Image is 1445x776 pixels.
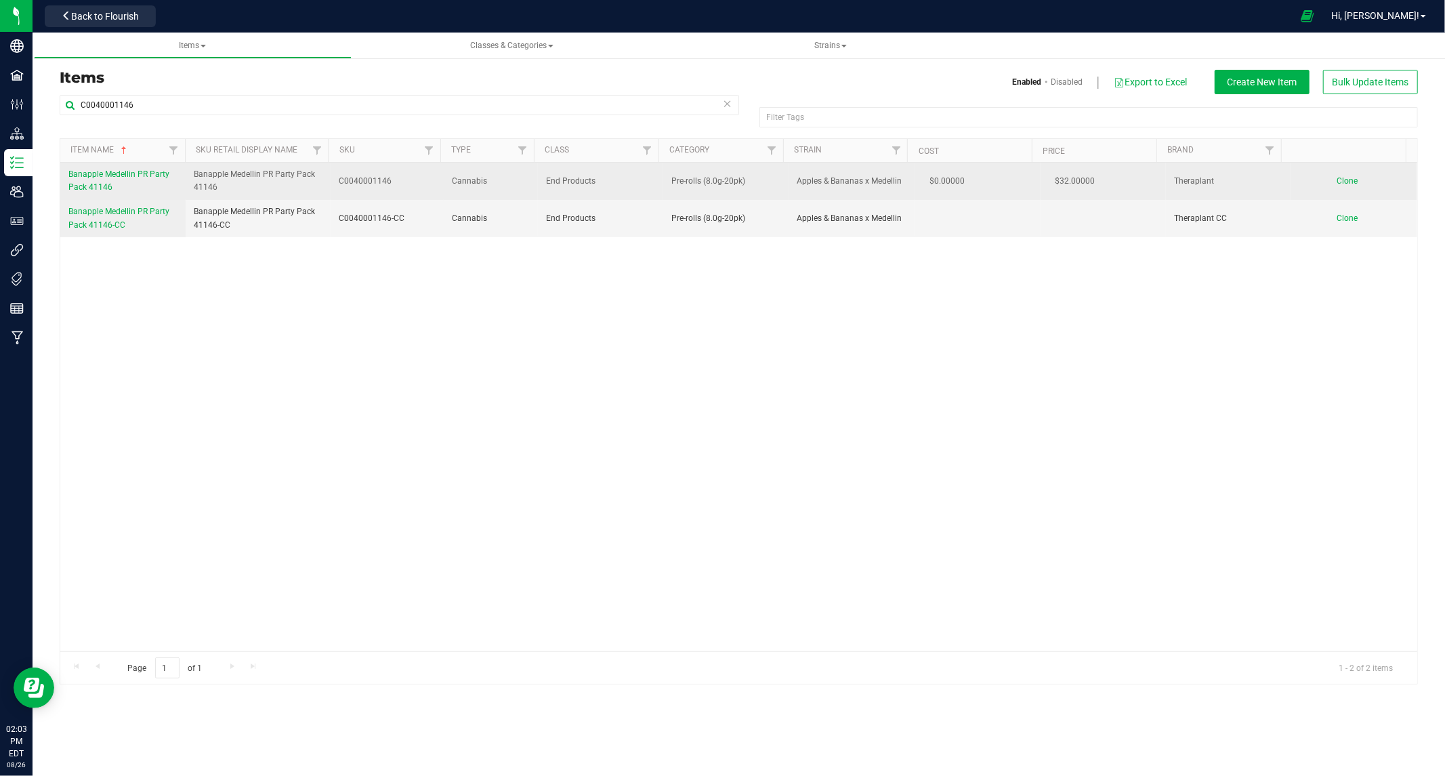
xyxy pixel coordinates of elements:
span: Bulk Update Items [1333,77,1409,87]
input: Search Item Name, SKU Retail Name, or Part Number [60,95,739,115]
h3: Items [60,70,729,86]
span: Apples & Bananas x Medellin [797,212,906,225]
a: Sku Retail Display Name [196,145,297,155]
span: Page of 1 [116,657,213,678]
span: Clone [1337,213,1358,223]
iframe: Resource center [14,668,54,708]
a: SKU [339,145,355,155]
span: C0040001146 [339,175,436,188]
button: Create New Item [1215,70,1310,94]
a: Filter [636,139,658,162]
span: $32.00000 [1049,171,1102,191]
input: 1 [155,657,180,678]
span: Hi, [PERSON_NAME]! [1331,10,1419,21]
a: Strain [794,145,822,155]
a: Filter [511,139,534,162]
a: Clone [1337,213,1372,223]
inline-svg: Integrations [10,243,24,257]
p: 02:03 PM EDT [6,723,26,760]
p: 08/26 [6,760,26,770]
a: Filter [306,139,328,162]
span: Clear [723,95,732,113]
button: Back to Flourish [45,5,156,27]
span: Classes & Categories [470,41,553,50]
span: Apples & Bananas x Medellin [797,175,906,188]
span: Pre-rolls (8.0g-20pk) [671,212,780,225]
span: Open Ecommerce Menu [1292,3,1322,29]
inline-svg: Reports [10,302,24,315]
a: Banapple Medellin PR Party Pack 41146 [68,168,177,194]
inline-svg: Distribution [10,127,24,140]
span: Cannabis [452,175,530,188]
span: Back to Flourish [71,11,139,22]
inline-svg: Facilities [10,68,24,82]
inline-svg: Manufacturing [10,331,24,344]
span: Theraplant [1174,175,1283,188]
a: Filter [885,139,907,162]
span: Banapple Medellin PR Party Pack 41146 [68,169,169,192]
span: Banapple Medellin PR Party Pack 41146-CC [68,207,169,229]
inline-svg: Users [10,185,24,199]
button: Bulk Update Items [1323,70,1418,94]
span: 1 - 2 of 2 items [1328,657,1404,678]
span: Strains [814,41,847,50]
span: Pre-rolls (8.0g-20pk) [671,175,780,188]
span: Cannabis [452,212,530,225]
a: Filter [1259,139,1281,162]
a: Filter [163,139,185,162]
inline-svg: Configuration [10,98,24,111]
a: Class [545,145,569,155]
span: Clone [1337,176,1358,186]
inline-svg: Inventory [10,156,24,169]
span: Theraplant CC [1174,212,1283,225]
a: Clone [1337,176,1372,186]
a: Filter [760,139,782,162]
inline-svg: Tags [10,272,24,286]
span: Banapple Medellin PR Party Pack 41146-CC [194,205,322,231]
a: Filter [418,139,440,162]
a: Cost [919,146,939,156]
a: Banapple Medellin PR Party Pack 41146-CC [68,205,177,231]
a: Disabled [1051,76,1083,88]
a: Item Name [70,145,129,155]
span: End Products [546,212,655,225]
button: Export to Excel [1113,70,1188,94]
inline-svg: Company [10,39,24,53]
a: Type [451,145,471,155]
a: Enabled [1013,76,1042,88]
span: C0040001146-CC [339,212,436,225]
span: Create New Item [1228,77,1297,87]
span: Items [179,41,206,50]
span: Banapple Medellin PR Party Pack 41146 [194,168,322,194]
span: End Products [546,175,655,188]
span: $0.00000 [923,171,971,191]
inline-svg: User Roles [10,214,24,228]
a: Category [669,145,709,155]
a: Price [1043,146,1066,156]
a: Brand [1168,145,1194,155]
